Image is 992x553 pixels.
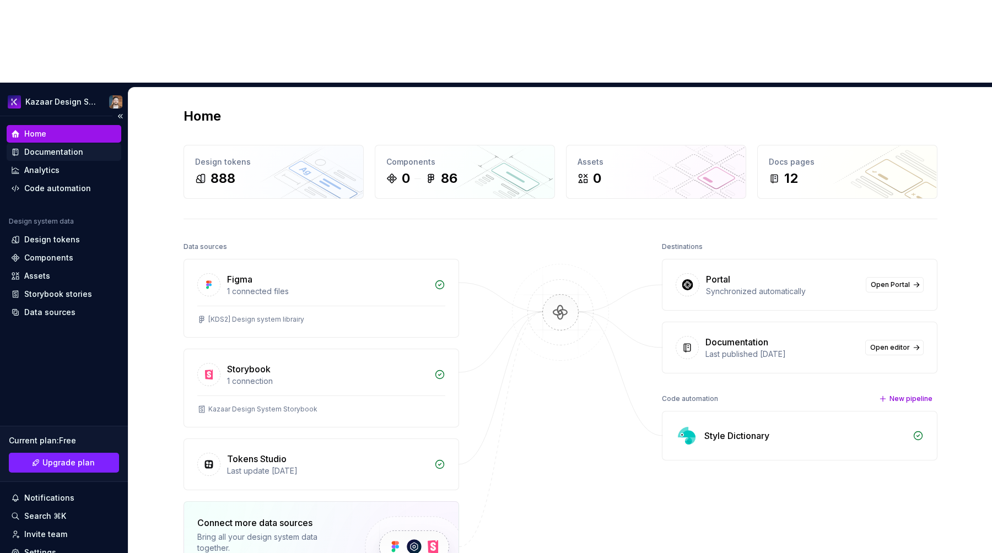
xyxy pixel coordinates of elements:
[705,349,859,360] div: Last published [DATE]
[227,273,252,286] div: Figma
[184,259,459,338] a: Figma1 connected files[KDS2] Design system librairy
[375,145,555,199] a: Components086
[227,452,287,465] div: Tokens Studio
[24,529,67,540] div: Invite team
[24,183,91,194] div: Code automation
[227,376,428,387] div: 1 connection
[7,231,121,248] a: Design tokens
[441,170,457,187] div: 86
[184,349,459,427] a: Storybook1 connectionKazaar Design System Storybook
[24,307,76,318] div: Data sources
[24,147,83,158] div: Documentation
[865,340,924,355] a: Open editor
[7,161,121,179] a: Analytics
[705,335,768,349] div: Documentation
[109,95,122,109] img: Frederic
[7,303,121,321] a: Data sources
[7,285,121,303] a: Storybook stories
[227,362,271,376] div: Storybook
[24,511,66,522] div: Search ⌘K
[24,289,92,300] div: Storybook stories
[24,128,46,139] div: Home
[876,391,937,406] button: New pipeline
[7,249,121,267] a: Components
[757,145,937,199] a: Docs pages12
[24,492,74,503] div: Notifications
[24,165,60,176] div: Analytics
[402,170,410,187] div: 0
[662,391,718,406] div: Code automation
[566,145,746,199] a: Assets0
[7,267,121,285] a: Assets
[866,277,924,292] a: Open Portal
[24,252,73,263] div: Components
[9,217,74,226] div: Design system data
[578,156,735,167] div: Assets
[195,156,352,167] div: Design tokens
[704,429,769,442] div: Style Dictionary
[197,516,346,529] div: Connect more data sources
[662,239,703,254] div: Destinations
[7,180,121,197] a: Code automation
[870,343,910,352] span: Open editor
[706,273,730,286] div: Portal
[593,170,601,187] div: 0
[25,96,96,107] div: Kazaar Design System
[208,405,317,414] div: Kazaar Design System Storybook
[184,239,227,254] div: Data sources
[184,107,221,125] h2: Home
[8,95,21,109] img: 430d0a0e-ca13-4282-b224-6b37fab85464.png
[9,435,119,446] div: Current plan : Free
[871,280,910,289] span: Open Portal
[112,109,128,124] button: Collapse sidebar
[889,394,932,403] span: New pipeline
[24,270,50,281] div: Assets
[386,156,543,167] div: Components
[42,457,95,468] span: Upgrade plan
[211,170,235,187] div: 888
[7,489,121,507] button: Notifications
[227,286,428,297] div: 1 connected files
[227,465,428,476] div: Last update [DATE]
[184,145,364,199] a: Design tokens888
[208,315,304,324] div: [KDS2] Design system librairy
[769,156,926,167] div: Docs pages
[184,438,459,490] a: Tokens StudioLast update [DATE]
[7,507,121,525] button: Search ⌘K
[784,170,798,187] div: 12
[7,125,121,143] a: Home
[7,143,121,161] a: Documentation
[24,234,80,245] div: Design tokens
[9,453,119,473] a: Upgrade plan
[7,525,121,543] a: Invite team
[706,286,859,297] div: Synchronized automatically
[2,90,126,113] button: Kazaar Design SystemFrederic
